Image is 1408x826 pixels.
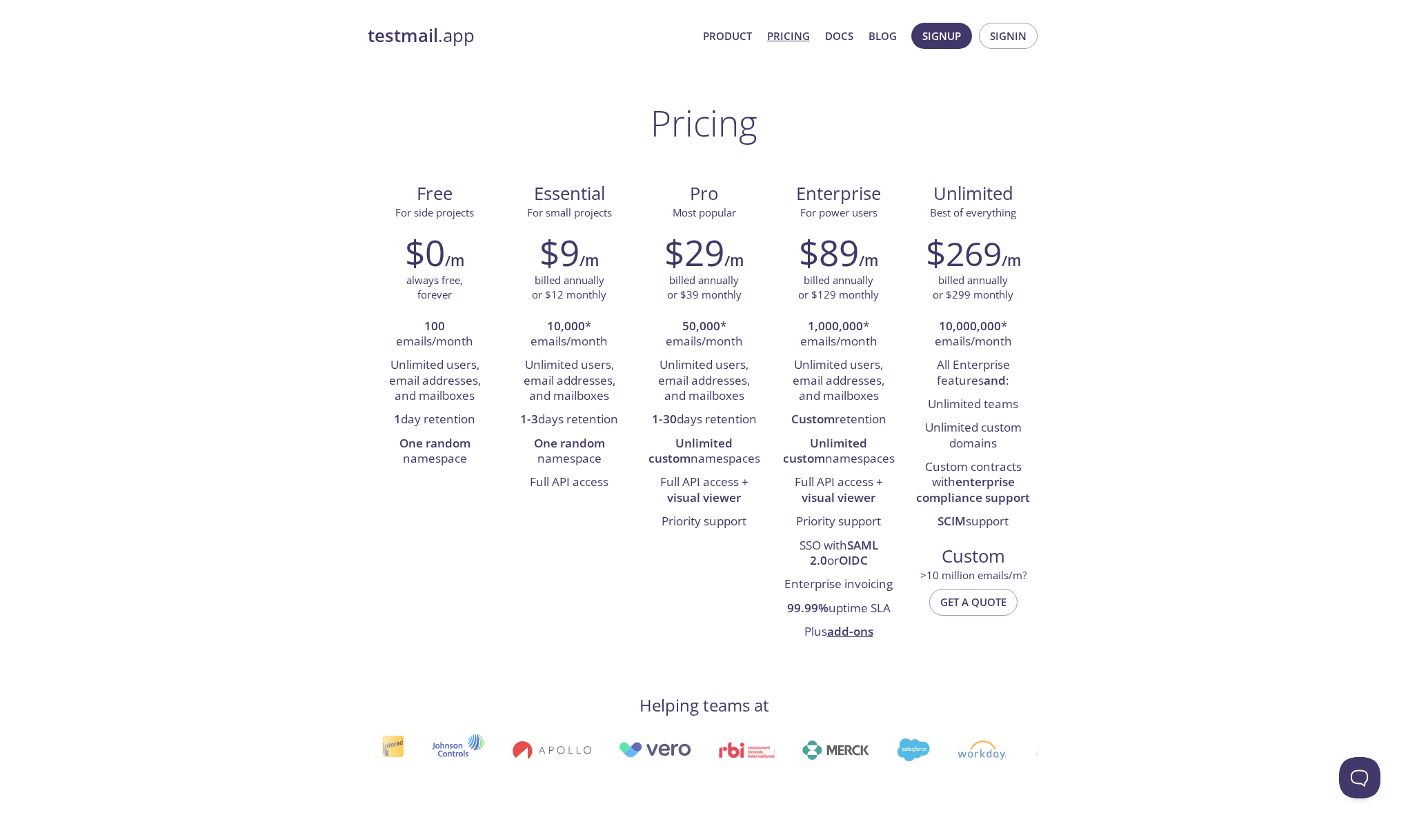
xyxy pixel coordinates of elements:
h2: $89 [799,232,859,273]
h6: /m [445,249,464,272]
li: Full API access [513,471,626,494]
li: Unlimited users, email addresses, and mailboxes [378,354,492,408]
strong: OIDC [839,552,868,568]
h2: $ [926,232,1002,273]
strong: Custom [791,411,835,427]
p: billed annually or $299 monthly [933,273,1013,303]
h2: $9 [539,232,579,273]
span: > 10 million emails/m? [920,568,1027,582]
span: Get a quote [940,593,1007,611]
strong: visual viewer [667,490,741,505]
a: Docs [825,27,853,45]
p: billed annually or $129 monthly [798,273,879,303]
span: For power users [800,205,877,219]
li: emails/month [378,315,492,354]
li: Enterprise invoicing [782,573,895,596]
li: day retention [378,408,492,432]
span: Best of everything [930,205,1016,219]
strong: and [984,372,1006,388]
li: Unlimited custom domains [916,416,1030,456]
span: For side projects [395,205,474,219]
h2: $0 [405,232,445,273]
span: Enterprise [782,182,895,205]
p: always free, forever [406,273,463,303]
strong: 100 [424,318,445,334]
iframe: Help Scout Beacon - Open [1339,757,1380,798]
li: All Enterprise features : [916,354,1030,393]
h1: Pricing [651,102,757,143]
strong: SCIM [938,513,966,529]
strong: 1-30 [652,411,677,427]
strong: 1,000,000 [808,318,863,334]
span: Signin [990,27,1027,45]
strong: Unlimited custom [783,435,868,466]
button: Get a quote [929,589,1018,615]
li: Unlimited users, email addresses, and mailboxes [647,354,761,408]
li: namespace [513,432,626,472]
span: 269 [946,231,1002,276]
li: Priority support [782,510,895,534]
h4: Helping teams at [639,694,769,716]
li: * emails/month [782,315,895,354]
strong: enterprise compliance support [916,474,1030,505]
li: Plus [782,621,895,644]
h6: /m [859,249,878,272]
img: salesforce [894,738,927,761]
img: johnsoncontrols [429,734,482,767]
li: * emails/month [647,315,761,354]
img: workday [955,741,1004,760]
li: Full API access + [647,471,761,510]
a: testmail.app [368,24,692,48]
li: uptime SLA [782,597,895,621]
button: Signup [911,23,972,49]
a: Pricing [767,27,810,45]
li: Full API access + [782,471,895,510]
li: Custom contracts with [916,456,1030,510]
h6: /m [1002,249,1021,272]
strong: 1-3 [520,411,538,427]
li: days retention [647,408,761,432]
h6: /m [579,249,599,272]
strong: 10,000 [547,318,585,334]
p: billed annually or $39 monthly [667,273,742,303]
a: add-ons [827,623,873,639]
button: Signin [979,23,1038,49]
strong: testmail [368,23,438,48]
li: support [916,510,1030,534]
a: Product [703,27,752,45]
li: * emails/month [916,315,1030,354]
img: merck [800,741,866,760]
strong: 10,000,000 [939,318,1001,334]
li: SSO with or [782,534,895,574]
strong: SAML 2.0 [810,537,878,568]
li: Unlimited users, email addresses, and mailboxes [782,354,895,408]
strong: One random [534,435,605,451]
p: billed annually or $12 monthly [532,273,606,303]
span: Most popular [673,205,736,219]
span: Signup [922,27,961,45]
li: namespaces [782,432,895,472]
li: Priority support [647,510,761,534]
li: Unlimited teams [916,393,1030,416]
span: Pro [648,182,760,205]
li: namespace [378,432,492,472]
strong: One random [399,435,470,451]
span: Unlimited [933,181,1013,205]
li: * emails/month [513,315,626,354]
li: namespaces [647,432,761,472]
span: Essential [513,182,626,205]
img: vero [616,742,689,758]
li: Unlimited users, email addresses, and mailboxes [513,354,626,408]
h6: /m [724,249,744,272]
a: Blog [869,27,897,45]
span: For small projects [527,205,612,219]
li: retention [782,408,895,432]
strong: 1 [394,411,401,427]
h2: $29 [664,232,724,273]
strong: Unlimited custom [648,435,733,466]
strong: visual viewer [802,490,875,505]
span: Free [379,182,491,205]
img: rbi [717,742,773,758]
img: apollo [510,741,588,760]
strong: 99.99% [787,600,829,616]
